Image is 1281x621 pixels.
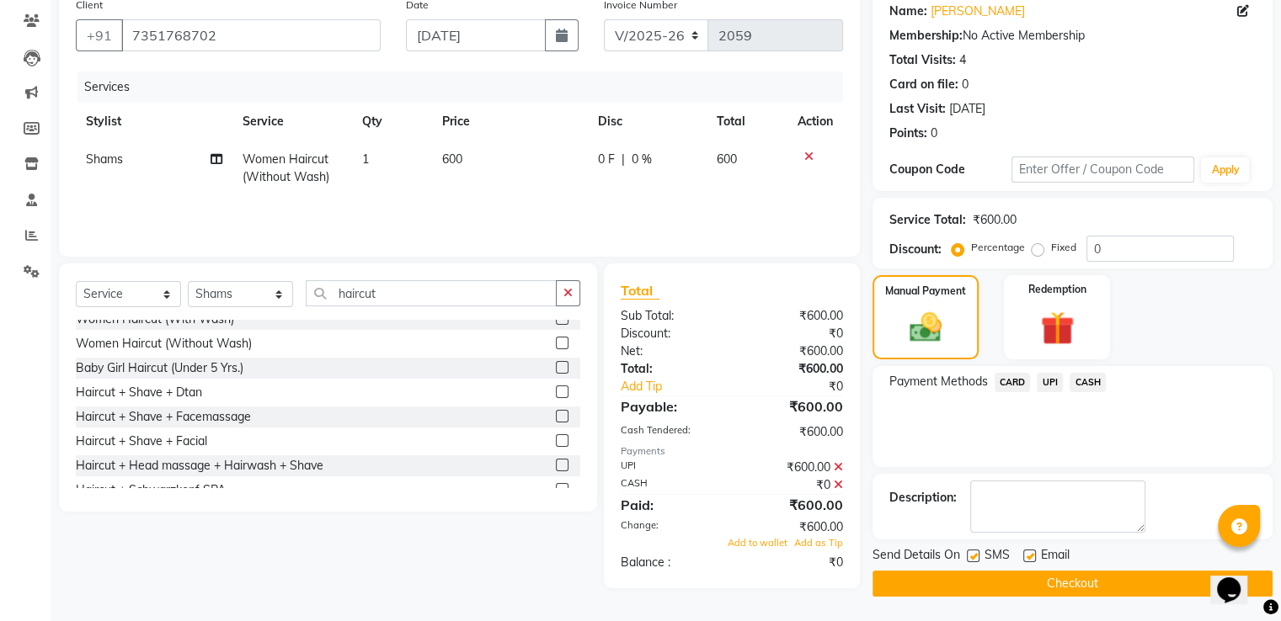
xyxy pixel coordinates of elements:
[889,76,958,93] div: Card on file:
[632,151,652,168] span: 0 %
[931,125,937,142] div: 0
[608,360,732,378] div: Total:
[959,51,966,69] div: 4
[608,495,732,515] div: Paid:
[1210,554,1264,604] iframe: chat widget
[77,72,856,103] div: Services
[732,360,856,378] div: ₹600.00
[985,546,1010,567] span: SMS
[732,495,856,515] div: ₹600.00
[732,518,856,536] div: ₹600.00
[608,518,732,536] div: Change:
[608,554,732,571] div: Balance :
[732,342,856,360] div: ₹600.00
[973,211,1017,229] div: ₹600.00
[621,444,843,459] div: Payments
[76,408,251,426] div: Haircut + Shave + Facemassage
[962,76,969,93] div: 0
[889,51,956,69] div: Total Visits:
[243,151,329,184] span: Women Haircut (Without Wash)
[86,151,123,167] span: Shams
[306,280,557,306] input: Search or Scan
[787,103,843,141] th: Action
[352,103,432,141] th: Qty
[752,378,855,395] div: ₹0
[889,100,946,118] div: Last Visit:
[608,396,732,417] div: Payable:
[732,476,856,494] div: ₹0
[76,433,207,450] div: Haircut + Shave + Facial
[1030,307,1085,349] img: _gift.svg
[608,459,732,476] div: UPI
[873,571,1273,597] button: Checkout
[588,103,707,141] th: Disc
[76,335,252,353] div: Women Haircut (Without Wash)
[1011,157,1195,183] input: Enter Offer / Coupon Code
[794,537,843,549] span: Add as Tip
[1070,373,1106,392] span: CASH
[889,125,927,142] div: Points:
[732,423,856,441] div: ₹600.00
[76,457,323,475] div: Haircut + Head massage + Hairwash + Shave
[1028,282,1086,297] label: Redemption
[995,373,1031,392] span: CARD
[76,103,232,141] th: Stylist
[608,378,752,395] a: Add Tip
[608,307,732,325] div: Sub Total:
[76,384,202,401] div: Haircut + Shave + Dtan
[732,307,856,325] div: ₹600.00
[889,373,988,390] span: Payment Methods
[885,284,966,299] label: Manual Payment
[873,546,960,567] span: Send Details On
[949,100,985,118] div: [DATE]
[608,423,732,441] div: Cash Tendered:
[362,151,369,167] span: 1
[732,396,856,417] div: ₹600.00
[442,151,462,167] span: 600
[889,241,942,258] div: Discount:
[732,459,856,476] div: ₹600.00
[1041,546,1070,567] span: Email
[889,27,1256,45] div: No Active Membership
[889,161,1011,178] div: Coupon Code
[76,19,123,51] button: +91
[608,476,732,494] div: CASH
[76,359,243,377] div: Baby Girl Haircut (Under 5 Yrs.)
[889,3,927,20] div: Name:
[889,211,966,229] div: Service Total:
[931,3,1025,20] a: [PERSON_NAME]
[707,103,787,141] th: Total
[889,27,963,45] div: Membership:
[76,481,226,499] div: Haircut + Schwarzkopf SPA
[732,554,856,571] div: ₹0
[621,282,659,300] span: Total
[76,310,234,328] div: Women Haircut (With Wash)
[732,325,856,342] div: ₹0
[622,151,625,168] span: |
[717,151,737,167] span: 600
[232,103,352,141] th: Service
[598,151,615,168] span: 0 F
[121,19,381,51] input: Search by Name/Mobile/Email/Code
[899,309,952,346] img: _cash.svg
[432,103,588,141] th: Price
[1051,240,1076,255] label: Fixed
[1201,157,1249,183] button: Apply
[728,537,787,549] span: Add to wallet
[1037,373,1063,392] span: UPI
[971,240,1025,255] label: Percentage
[889,489,957,507] div: Description:
[608,325,732,342] div: Discount:
[608,342,732,360] div: Net:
